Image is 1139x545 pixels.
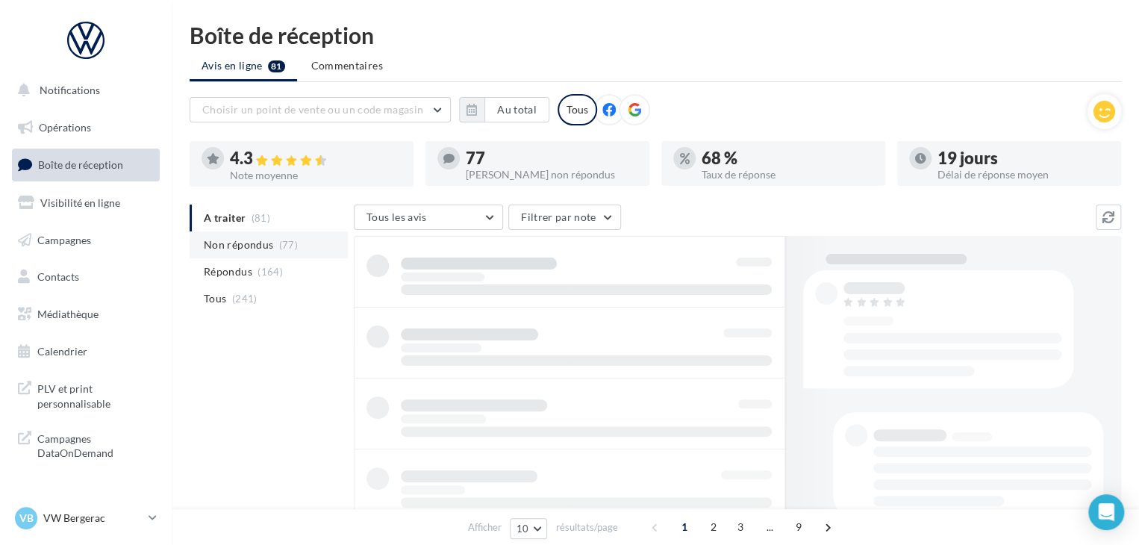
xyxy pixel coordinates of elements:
[37,233,91,246] span: Campagnes
[1088,494,1124,530] div: Open Intercom Messenger
[466,169,637,180] div: [PERSON_NAME] non répondus
[9,261,163,293] a: Contacts
[37,270,79,283] span: Contacts
[43,511,143,526] p: VW Bergerac
[190,24,1121,46] div: Boîte de réception
[279,239,298,251] span: (77)
[38,158,123,171] span: Boîte de réception
[37,308,99,320] span: Médiathèque
[19,511,34,526] span: VB
[9,112,163,143] a: Opérations
[510,518,548,539] button: 10
[258,266,283,278] span: (164)
[9,75,157,106] button: Notifications
[702,515,725,539] span: 2
[787,515,811,539] span: 9
[508,205,621,230] button: Filtrer par note
[484,97,549,122] button: Au total
[9,299,163,330] a: Médiathèque
[9,336,163,367] a: Calendrier
[9,423,163,467] a: Campagnes DataOnDemand
[459,97,549,122] button: Au total
[468,520,502,535] span: Afficher
[702,150,873,166] div: 68 %
[517,523,529,535] span: 10
[204,237,273,252] span: Non répondus
[39,121,91,134] span: Opérations
[466,150,637,166] div: 77
[204,291,226,306] span: Tous
[558,94,597,125] div: Tous
[230,150,402,167] div: 4.3
[728,515,752,539] span: 3
[232,293,258,305] span: (241)
[354,205,503,230] button: Tous les avis
[40,196,120,209] span: Visibilité en ligne
[937,169,1109,180] div: Délai de réponse moyen
[37,345,87,358] span: Calendrier
[555,520,617,535] span: résultats/page
[9,187,163,219] a: Visibilité en ligne
[190,97,451,122] button: Choisir un point de vente ou un code magasin
[9,225,163,256] a: Campagnes
[9,373,163,417] a: PLV et print personnalisable
[204,264,252,279] span: Répondus
[702,169,873,180] div: Taux de réponse
[12,504,160,532] a: VB VW Bergerac
[311,59,383,72] span: Commentaires
[202,103,423,116] span: Choisir un point de vente ou un code magasin
[758,515,781,539] span: ...
[937,150,1109,166] div: 19 jours
[37,379,154,411] span: PLV et print personnalisable
[230,170,402,181] div: Note moyenne
[366,211,427,223] span: Tous les avis
[40,84,100,96] span: Notifications
[37,429,154,461] span: Campagnes DataOnDemand
[9,149,163,181] a: Boîte de réception
[673,515,696,539] span: 1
